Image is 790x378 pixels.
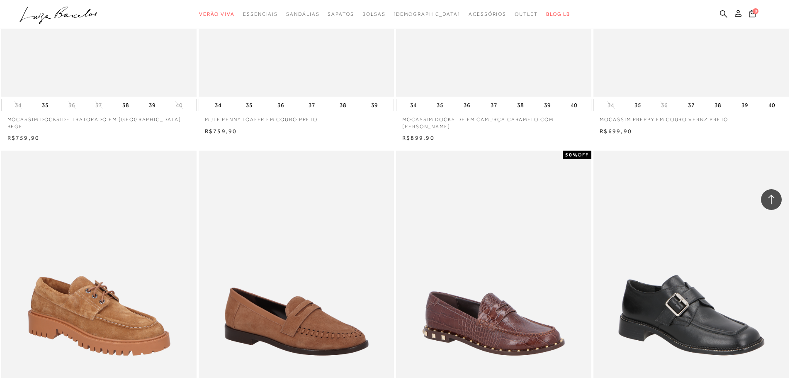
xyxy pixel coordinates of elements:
[12,101,24,109] button: 34
[362,7,386,22] a: categoryNavScreenReaderText
[515,11,538,17] span: Outlet
[546,11,570,17] span: BLOG LB
[659,101,670,109] button: 36
[328,11,354,17] span: Sapatos
[546,7,570,22] a: BLOG LB
[337,99,349,111] button: 38
[199,111,394,123] a: MULE PENNY LOAFER EM COURO PRETO
[746,9,758,20] button: 0
[146,99,158,111] button: 39
[488,99,500,111] button: 37
[275,99,287,111] button: 36
[396,111,591,130] a: MOCASSIM DOCKSIDE EM CAMURÇA CARAMELO COM [PERSON_NAME]
[469,7,506,22] a: categoryNavScreenReaderText
[7,134,40,141] span: R$759,90
[568,99,580,111] button: 40
[578,152,589,158] span: OFF
[565,152,578,158] strong: 50%
[362,11,386,17] span: Bolsas
[685,99,697,111] button: 37
[753,8,758,14] span: 0
[120,99,131,111] button: 38
[461,99,473,111] button: 36
[515,7,538,22] a: categoryNavScreenReaderText
[408,99,419,111] button: 34
[199,7,235,22] a: categoryNavScreenReaderText
[434,99,446,111] button: 35
[394,7,460,22] a: noSubCategoriesText
[243,7,278,22] a: categoryNavScreenReaderText
[205,128,237,134] span: R$759,90
[712,99,724,111] button: 38
[328,7,354,22] a: categoryNavScreenReaderText
[515,99,526,111] button: 38
[369,99,380,111] button: 39
[394,11,460,17] span: [DEMOGRAPHIC_DATA]
[739,99,751,111] button: 39
[469,11,506,17] span: Acessórios
[39,99,51,111] button: 35
[212,99,224,111] button: 34
[766,99,778,111] button: 40
[1,111,197,130] a: MOCASSIM DOCKSIDE TRATORADO EM [GEOGRAPHIC_DATA] BEGE
[542,99,553,111] button: 39
[593,111,789,123] a: MOCASSIM PREPPY EM COURO VERNZ PRETO
[66,101,78,109] button: 36
[605,101,617,109] button: 34
[199,11,235,17] span: Verão Viva
[402,134,435,141] span: R$899,90
[243,99,255,111] button: 35
[632,99,644,111] button: 35
[286,11,319,17] span: Sandálias
[286,7,319,22] a: categoryNavScreenReaderText
[600,128,632,134] span: R$699,90
[173,101,185,109] button: 40
[243,11,278,17] span: Essenciais
[93,101,105,109] button: 37
[306,99,318,111] button: 37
